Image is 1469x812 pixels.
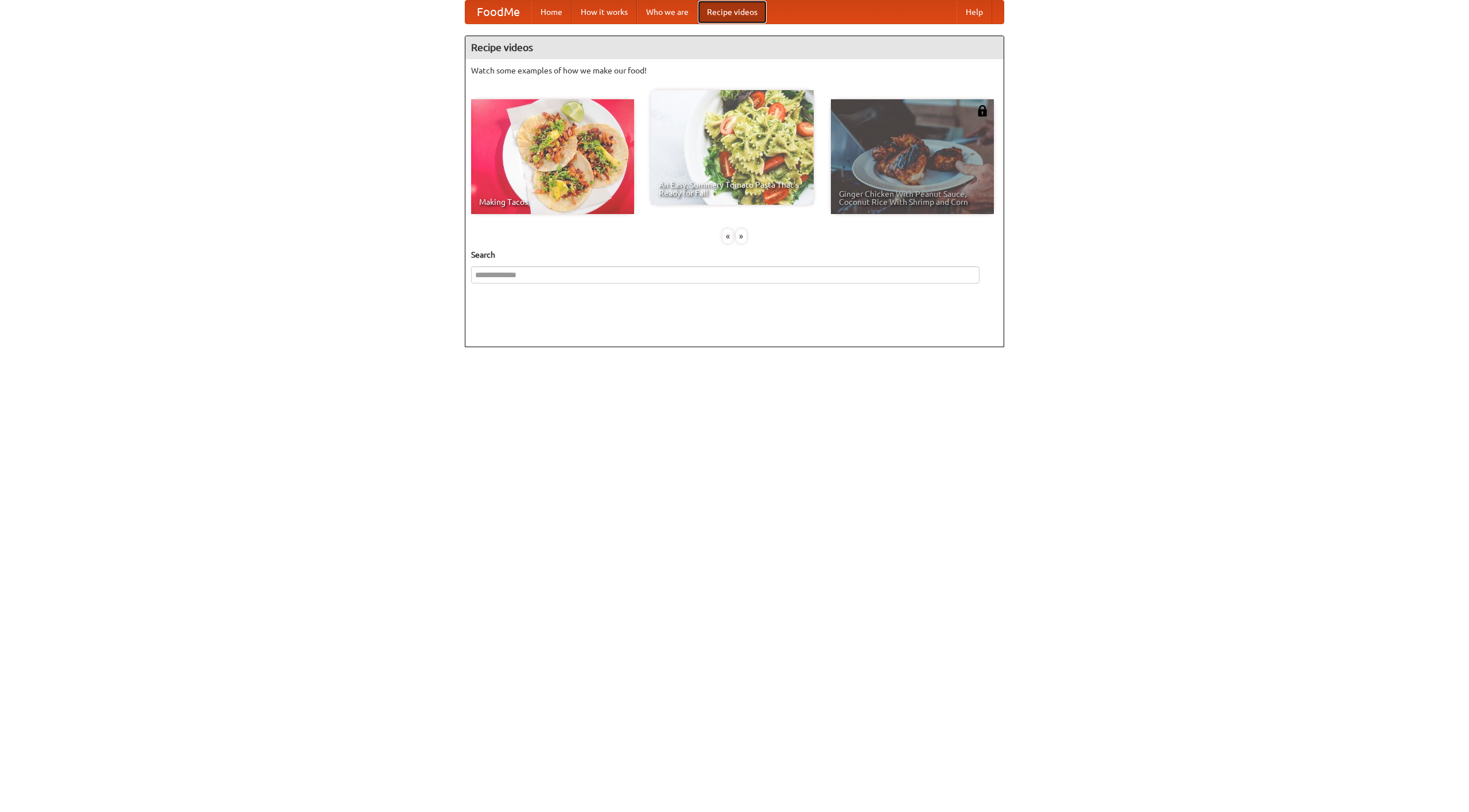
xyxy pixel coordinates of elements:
div: » [736,229,747,243]
div: « [722,229,733,243]
a: How it works [572,1,637,24]
a: FoodMe [465,1,531,24]
a: An Easy, Summery Tomato Pasta That's Ready for Fall [651,90,814,205]
a: Help [957,1,992,24]
a: Who we are [637,1,698,24]
p: Watch some examples of how we make our food! [471,65,998,76]
a: Recipe videos [698,1,767,24]
span: An Easy, Summery Tomato Pasta That's Ready for Fall [659,181,806,197]
span: Making Tacos [479,198,626,206]
h4: Recipe videos [465,36,1004,59]
a: Home [531,1,572,24]
h5: Search [471,249,998,261]
a: Making Tacos [471,99,634,214]
img: 483408.png [977,105,988,116]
